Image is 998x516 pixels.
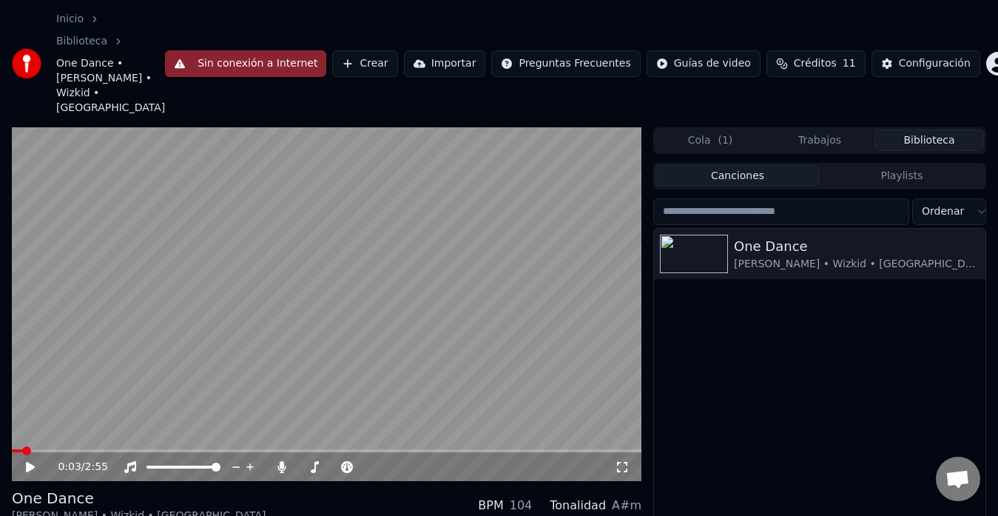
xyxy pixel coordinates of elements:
div: [PERSON_NAME] • Wizkid • [GEOGRAPHIC_DATA] [734,257,980,272]
button: Crear [332,50,397,77]
span: Créditos [794,56,837,71]
button: Biblioteca [874,130,984,151]
nav: breadcrumb [56,12,165,115]
a: Inicio [56,12,84,27]
button: Canciones [655,165,820,187]
span: One Dance • [PERSON_NAME] • Wizkid • [GEOGRAPHIC_DATA] [56,56,165,115]
span: 2:55 [85,460,108,475]
a: Chat abierto [936,457,980,501]
div: 104 [510,497,533,515]
a: Biblioteca [56,34,107,49]
div: Configuración [899,56,971,71]
div: One Dance [734,236,980,257]
span: 0:03 [58,460,81,475]
div: One Dance [12,488,266,509]
div: A#m [612,497,641,515]
button: Sin conexión a Internet [165,50,326,77]
button: Guías de video [647,50,761,77]
button: Importar [404,50,486,77]
button: Cola [655,130,765,151]
span: Ordenar [922,204,964,219]
button: Preguntas Frecuentes [491,50,640,77]
span: 11 [843,56,856,71]
button: Playlists [820,165,984,187]
button: Créditos11 [766,50,866,77]
div: BPM [478,497,503,515]
span: ( 1 ) [718,133,732,148]
div: / [58,460,93,475]
img: youka [12,49,41,78]
button: Configuración [871,50,980,77]
button: Trabajos [765,130,874,151]
div: Tonalidad [550,497,606,515]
